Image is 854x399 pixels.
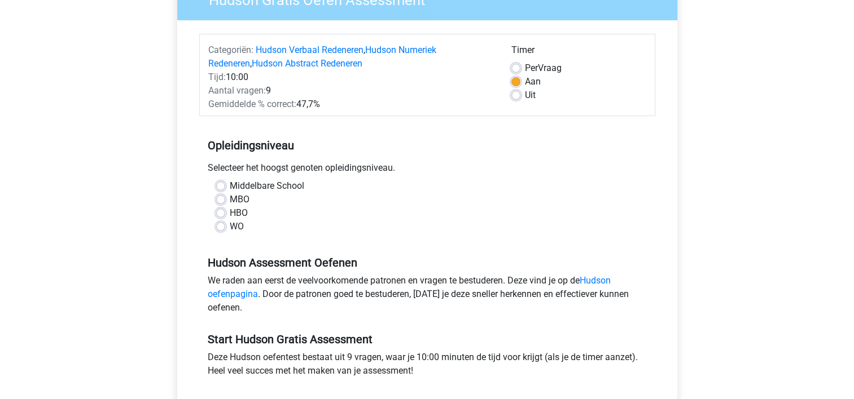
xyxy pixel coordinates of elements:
div: 47,7% [200,97,503,111]
span: Per [525,63,538,73]
span: Categoriën: [208,45,253,55]
div: , , [200,43,503,70]
h5: Hudson Assessment Oefenen [208,256,647,269]
span: Tijd: [208,72,226,82]
label: Uit [525,88,536,102]
a: Hudson Abstract Redeneren [252,58,362,69]
label: WO [230,220,244,233]
label: Aan [525,75,541,88]
span: Gemiddelde % correct: [208,99,296,109]
label: MBO [230,193,249,206]
label: HBO [230,206,248,220]
label: Middelbare School [230,179,304,193]
div: 9 [200,84,503,97]
a: Hudson Numeriek Redeneren [208,45,436,69]
div: Selecteer het hoogst genoten opleidingsniveau. [199,161,655,179]
div: We raden aan eerst de veelvoorkomende patronen en vragen te bestuderen. Deze vind je op de . Door... [199,274,655,319]
span: Aantal vragen: [208,85,266,96]
label: Vraag [525,61,562,75]
div: 10:00 [200,70,503,84]
div: Timer [511,43,646,61]
a: Hudson Verbaal Redeneren [256,45,364,55]
div: Deze Hudson oefentest bestaat uit 9 vragen, waar je 10:00 minuten de tijd voor krijgt (als je de ... [199,351,655,382]
h5: Start Hudson Gratis Assessment [208,333,647,346]
h5: Opleidingsniveau [208,134,647,157]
